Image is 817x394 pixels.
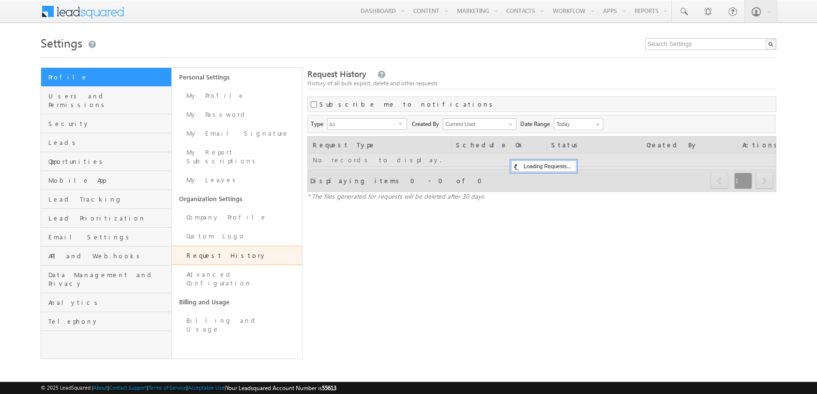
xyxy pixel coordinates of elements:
span: API and Webhooks [48,252,168,260]
span: Lead Prioritization [48,214,168,222]
a: Users and Permissions [41,87,171,114]
span: Profile [48,73,168,81]
a: Today [554,118,603,130]
label: Subscribe me to notifications [319,100,496,109]
a: Terms of Service [149,384,186,391]
a: Analytics [41,293,171,312]
span: Telephony [48,317,168,326]
a: API and Webhooks [41,247,171,266]
input: Search Settings [645,38,776,50]
a: My Profile [172,86,302,105]
a: Security [41,114,171,133]
a: Personal Settings [172,68,302,86]
span: © 2025 LeadSquared | | | | | [41,383,336,393]
a: My Password [172,105,302,124]
span: Analytics [48,298,168,307]
span: Opportunities [48,157,168,166]
a: Billing and Usage [172,293,302,311]
a: Company Profile [172,208,302,227]
span: Data Management and Privacy [48,270,168,288]
span: Email Settings [48,233,168,241]
a: My Email Signature [172,124,302,143]
span: 55613 [322,384,336,392]
a: Leads [41,133,171,152]
a: Advanced Configuration [172,265,302,293]
a: My Report Subscriptions [172,143,302,171]
a: Opportunities [41,152,171,171]
input: Type to Search [443,118,516,130]
span: Today [554,120,600,128]
span: Users and Permissions [48,92,168,109]
a: About [93,384,107,391]
a: Telephony [41,312,171,331]
span: Leads [48,138,168,147]
div: History of all bulk export, delete and other requests [307,79,776,88]
span: Request History [307,68,366,79]
a: Acceptable Use [188,384,225,391]
a: Billing and Usage [172,311,302,339]
span: All [328,119,399,129]
a: Email Settings [41,228,171,247]
span: Mobile App [48,176,168,185]
span: select [399,121,407,126]
a: Request History [172,246,302,265]
a: Lead Prioritization [41,209,171,228]
div: Loading Requests... [511,160,576,172]
span: Security [48,119,168,128]
span: Created By [412,118,443,128]
a: Show All Items [503,119,515,129]
span: * The files generated for requests will be deleted after 30 days. [307,192,485,200]
span: Type [311,118,327,128]
a: Contact Support [109,384,147,391]
a: Mobile App [41,171,171,190]
a: Organization Settings [172,189,302,208]
span: Your Leadsquared Account Number is [226,384,336,392]
span: Settings [41,35,82,50]
span: Date Range [520,118,554,128]
span: Lead Tracking [48,195,168,204]
a: Lead Tracking [41,190,171,209]
div: All [327,118,407,130]
a: Profile [41,68,171,87]
a: My Leaves [172,171,302,189]
a: Data Management and Privacy [41,266,171,293]
a: Custom Logo [172,227,302,246]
